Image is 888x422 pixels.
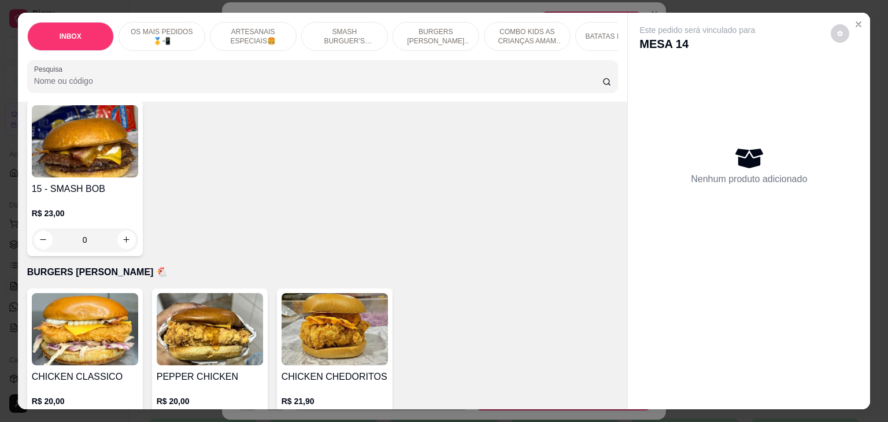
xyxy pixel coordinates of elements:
button: Close [849,15,868,34]
p: Este pedido será vinculado para [639,24,755,36]
h4: 15 - SMASH BOB [32,182,138,196]
p: R$ 23,00 [32,208,138,219]
p: R$ 20,00 [157,395,263,407]
p: R$ 20,00 [32,395,138,407]
p: INBOX [60,32,82,41]
button: decrease-product-quantity [831,24,849,43]
p: BURGERS [PERSON_NAME] 🐔 [27,265,619,279]
h4: CHICKEN CLASSICO [32,370,138,384]
p: BURGERS [PERSON_NAME] 🐔 [402,27,469,46]
p: BATATAS FRITAS 🍟 [585,32,652,41]
label: Pesquisa [34,64,66,74]
p: R$ 21,90 [282,395,388,407]
p: OS MAIS PEDIDOS 🥇📲 [128,27,195,46]
p: MESA 14 [639,36,755,52]
p: COMBO KIDS AS CRIANÇAS AMAM 😆 [494,27,561,46]
p: ARTESANAIS ESPECIAIS🍔 [220,27,287,46]
p: SMASH BURGUER’S (ARTESANAIS) 🥪 [311,27,378,46]
h4: PEPPER CHICKEN [157,370,263,384]
img: product-image [282,293,388,365]
img: product-image [32,293,138,365]
img: product-image [157,293,263,365]
p: Nenhum produto adicionado [691,172,807,186]
h4: CHICKEN CHEDORITOS [282,370,388,384]
input: Pesquisa [34,75,602,87]
img: product-image [32,105,138,177]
